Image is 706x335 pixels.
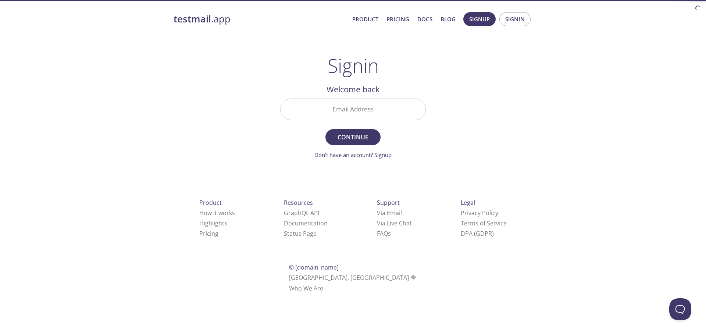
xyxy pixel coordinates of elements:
span: Legal [461,199,475,207]
button: Continue [325,129,381,145]
a: Pricing [199,229,218,238]
a: Docs [417,14,432,24]
a: Privacy Policy [461,209,498,217]
span: Continue [334,132,372,142]
a: GraphQL API [284,209,319,217]
span: Support [377,199,400,207]
a: DPA (GDPR) [461,229,494,238]
span: Resources [284,199,313,207]
a: Blog [441,14,456,24]
a: FAQ [377,229,391,238]
h1: Signin [328,54,379,76]
a: Don't have an account? Signup [314,151,392,158]
a: Highlights [199,219,227,227]
a: Pricing [386,14,409,24]
a: Via Email [377,209,402,217]
a: Status Page [284,229,317,238]
button: Signin [499,12,531,26]
span: © [DOMAIN_NAME] [289,263,339,271]
iframe: Help Scout Beacon - Open [669,298,691,320]
span: Product [199,199,222,207]
a: How it works [199,209,235,217]
a: Product [352,14,378,24]
h2: Welcome back [280,83,426,96]
a: Via Live Chat [377,219,412,227]
a: testmail.app [174,13,346,25]
span: [GEOGRAPHIC_DATA], [GEOGRAPHIC_DATA] [289,274,417,282]
strong: testmail [174,13,211,25]
span: Signup [469,14,490,24]
a: Terms of Service [461,219,507,227]
span: Signin [505,14,525,24]
span: s [388,229,391,238]
button: Signup [463,12,496,26]
a: Documentation [284,219,328,227]
a: Who We Are [289,284,323,292]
